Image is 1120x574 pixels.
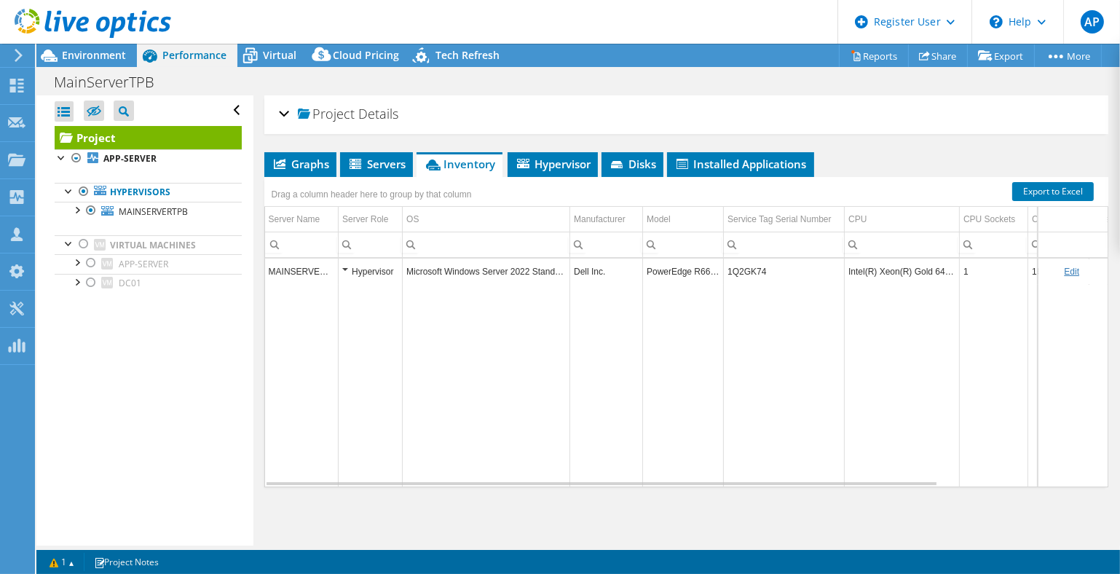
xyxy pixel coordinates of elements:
td: Column Server Name, Value MAINSERVERTPB [265,259,339,284]
svg: \n [990,15,1003,28]
span: Details [358,105,398,122]
a: Hypervisors [55,183,242,202]
span: Graphs [272,157,329,171]
span: Inventory [424,157,495,171]
td: Column Model, Filter cell [643,232,724,257]
td: Column Service Tag Serial Number, Filter cell [724,232,845,257]
td: Column CPU Cores, Filter cell [1028,232,1089,257]
div: OS [406,211,419,228]
td: Column Manufacturer, Value Dell Inc. [570,259,643,284]
td: Column CPU Sockets, Filter cell [960,232,1028,257]
a: DC01 [55,274,242,293]
td: Column OS, Filter cell [403,232,570,257]
span: APP-SERVER [119,258,168,270]
td: Server Name Column [265,207,339,232]
h1: MainServerTPB [47,74,177,90]
span: Servers [347,157,406,171]
b: APP-SERVER [103,152,157,165]
a: APP-SERVER [55,149,242,168]
div: CPU [848,211,867,228]
a: More [1034,44,1102,67]
div: Hypervisor [342,263,398,280]
a: Export [967,44,1035,67]
td: Service Tag Serial Number Column [724,207,845,232]
div: Server Role [342,211,388,228]
td: Column Service Tag Serial Number, Value 1Q2GK74 [724,259,845,284]
td: Column CPU Cores, Value 16 [1028,259,1089,284]
div: Server Name [269,211,320,228]
span: Virtual [263,48,296,62]
a: 1 [39,553,84,571]
div: Drag a column header here to group by that column [268,184,476,205]
td: Model Column [643,207,724,232]
div: CPU Cores [1032,211,1076,228]
a: Share [908,44,968,67]
td: Column OS, Value Microsoft Windows Server 2022 Standard [403,259,570,284]
td: Column Manufacturer, Filter cell [570,232,643,257]
td: Column Server Role, Filter cell [339,232,403,257]
td: Server Role Column [339,207,403,232]
a: APP-SERVER [55,254,242,273]
a: Edit [1064,267,1079,277]
span: Environment [62,48,126,62]
span: Disks [609,157,656,171]
td: Column CPU, Value Intel(R) Xeon(R) Gold 6426Y [845,259,960,284]
a: Reports [839,44,909,67]
span: Cloud Pricing [333,48,399,62]
span: Hypervisor [515,157,591,171]
span: Installed Applications [674,157,807,171]
span: Tech Refresh [435,48,500,62]
td: CPU Column [845,207,960,232]
span: DC01 [119,277,141,289]
a: Virtual Machines [55,235,242,254]
td: Column Model, Value PowerEdge R660xs [643,259,724,284]
a: MAINSERVERTPB [55,202,242,221]
div: Data grid [264,177,1108,487]
span: MAINSERVERTPB [119,205,188,218]
span: Performance [162,48,226,62]
td: Column CPU, Filter cell [845,232,960,257]
td: CPU Cores Column [1028,207,1089,232]
div: Model [647,211,671,228]
div: Manufacturer [574,211,626,228]
td: Manufacturer Column [570,207,643,232]
div: Service Tag Serial Number [727,211,832,228]
div: CPU Sockets [963,211,1015,228]
a: Project Notes [84,553,169,571]
span: Project [298,107,355,122]
td: OS Column [403,207,570,232]
a: Export to Excel [1012,182,1094,201]
td: Column Server Role, Value Hypervisor [339,259,403,284]
a: Project [55,126,242,149]
td: Column Server Name, Filter cell [265,232,339,257]
td: CPU Sockets Column [960,207,1028,232]
td: Column CPU Sockets, Value 1 [960,259,1028,284]
span: AP [1081,10,1104,34]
